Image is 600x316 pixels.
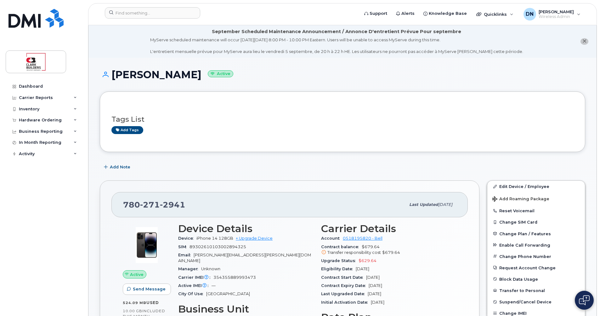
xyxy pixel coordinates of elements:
[343,236,382,241] a: 0518195820 - Bell
[368,291,381,296] span: [DATE]
[123,309,142,313] span: 10.00 GB
[100,161,136,173] button: Add Note
[438,202,452,207] span: [DATE]
[110,164,130,170] span: Add Note
[487,205,585,216] button: Reset Voicemail
[409,202,438,207] span: Last updated
[128,226,166,264] img: image20231002-3703462-njx0qo.jpeg
[123,284,171,295] button: Send Message
[487,262,585,273] button: Request Account Change
[321,283,369,288] span: Contract Expiry Date
[236,236,273,241] a: + Upgrade Device
[178,266,201,271] span: Manager
[499,231,551,236] span: Change Plan / Features
[178,275,213,280] span: Carrier IMEI
[190,244,246,249] span: 89302610103002894325
[321,244,362,249] span: Contract balance
[359,258,376,263] span: $629.64
[369,283,382,288] span: [DATE]
[212,283,216,288] span: —
[212,28,461,35] div: September Scheduled Maintenance Announcement / Annonce D'entretient Prévue Pour septembre
[111,126,143,134] a: Add tags
[321,258,359,263] span: Upgrade Status
[327,250,381,255] span: Transfer responsibility cost
[321,236,343,241] span: Account
[580,38,588,45] button: close notification
[487,228,585,239] button: Change Plan / Features
[178,236,196,241] span: Device
[487,216,585,228] button: Change SIM Card
[123,301,146,305] span: 524.09 MB
[371,300,384,305] span: [DATE]
[213,275,256,280] span: 354355889993473
[178,223,314,234] h3: Device Details
[487,285,585,296] button: Transfer to Personal
[487,181,585,192] a: Edit Device / Employee
[321,223,456,234] h3: Carrier Details
[178,303,314,315] h3: Business Unit
[321,291,368,296] span: Last Upgraded Date
[123,200,185,209] span: 780
[178,283,212,288] span: Active IMEI
[487,251,585,262] button: Change Phone Number
[321,275,366,280] span: Contract Start Date
[499,300,552,304] span: Suspend/Cancel Device
[321,266,356,271] span: Eligibility Date
[499,243,550,247] span: Enable Call Forwarding
[140,200,160,209] span: 271
[201,266,220,271] span: Unknown
[492,196,549,202] span: Add Roaming Package
[579,295,590,305] img: Open chat
[178,253,194,257] span: Email
[178,253,311,263] span: [PERSON_NAME][EMAIL_ADDRESS][PERSON_NAME][DOMAIN_NAME]
[100,69,585,80] h1: [PERSON_NAME]
[178,244,190,249] span: SIM
[206,291,250,296] span: [GEOGRAPHIC_DATA]
[160,200,185,209] span: 2941
[321,300,371,305] span: Initial Activation Date
[487,239,585,251] button: Enable Call Forwarding
[133,286,166,292] span: Send Message
[487,192,585,205] button: Add Roaming Package
[487,296,585,307] button: Suspend/Cancel Device
[366,275,380,280] span: [DATE]
[111,115,574,123] h3: Tags List
[146,300,159,305] span: used
[130,272,144,278] span: Active
[150,37,523,55] div: MyServe scheduled maintenance will occur [DATE][DATE] 8:00 PM - 10:00 PM Eastern. Users will be u...
[356,266,369,271] span: [DATE]
[487,273,585,285] button: Block Data Usage
[196,236,233,241] span: iPhone 14 128GB
[178,291,206,296] span: City Of Use
[321,244,456,256] span: $679.64
[382,250,400,255] span: $679.64
[208,70,233,78] small: Active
